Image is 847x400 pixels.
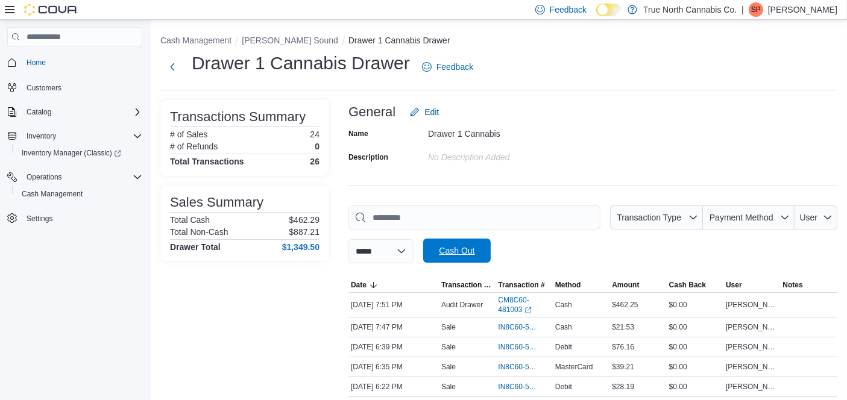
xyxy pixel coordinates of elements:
[22,129,142,143] span: Inventory
[555,382,572,392] span: Debit
[170,142,218,151] h6: # of Refunds
[289,215,320,225] p: $462.29
[22,211,142,226] span: Settings
[555,362,593,372] span: MasterCard
[436,61,473,73] span: Feedback
[498,382,538,392] span: IN8C60-5395284
[22,129,61,143] button: Inventory
[609,278,666,292] button: Amount
[289,227,320,237] p: $887.21
[751,2,761,17] span: SP
[12,186,147,202] button: Cash Management
[441,382,456,392] p: Sale
[17,146,142,160] span: Inventory Manager (Classic)
[610,205,703,230] button: Transaction Type
[348,152,388,162] label: Description
[723,278,780,292] button: User
[348,320,439,334] div: [DATE] 7:47 PM
[22,55,51,70] a: Home
[667,380,723,394] div: $0.00
[726,300,778,310] span: [PERSON_NAME]
[27,131,56,141] span: Inventory
[800,213,818,222] span: User
[160,55,184,79] button: Next
[524,307,532,314] svg: External link
[348,278,439,292] button: Date
[643,2,737,17] p: True North Cannabis Co.
[22,148,121,158] span: Inventory Manager (Classic)
[428,124,590,139] div: Drawer 1 Cannabis
[423,239,491,263] button: Cash Out
[27,214,52,223] span: Settings
[27,58,46,67] span: Home
[498,280,544,290] span: Transaction #
[768,2,837,17] p: [PERSON_NAME]
[348,129,368,139] label: Name
[496,278,552,292] button: Transaction #
[170,227,228,237] h6: Total Non-Cash
[498,340,550,354] button: IN8C60-5395377
[310,157,320,166] h4: 26
[441,362,456,372] p: Sale
[795,205,837,230] button: User
[22,55,142,70] span: Home
[555,300,572,310] span: Cash
[726,322,778,332] span: [PERSON_NAME]
[441,280,493,290] span: Transaction Type
[22,105,142,119] span: Catalog
[550,4,587,16] span: Feedback
[612,280,639,290] span: Amount
[612,342,634,352] span: $76.16
[160,34,837,49] nav: An example of EuiBreadcrumbs
[667,340,723,354] div: $0.00
[22,189,83,199] span: Cash Management
[170,195,263,210] h3: Sales Summary
[726,342,778,352] span: [PERSON_NAME]
[27,172,62,182] span: Operations
[439,278,496,292] button: Transaction Type
[781,278,837,292] button: Notes
[348,36,450,45] button: Drawer 1 Cannabis Drawer
[428,148,590,162] div: No Description added
[2,128,147,145] button: Inventory
[596,4,622,16] input: Dark Mode
[348,105,395,119] h3: General
[170,157,244,166] h4: Total Transactions
[24,4,78,16] img: Cova
[22,81,66,95] a: Customers
[667,278,723,292] button: Cash Back
[348,205,600,230] input: This is a search bar. As you type, the results lower in the page will automatically filter.
[498,380,550,394] button: IN8C60-5395284
[170,242,221,252] h4: Drawer Total
[553,278,609,292] button: Method
[555,322,572,332] span: Cash
[710,213,773,222] span: Payment Method
[498,322,538,332] span: IN8C60-5395872
[2,104,147,120] button: Catalog
[669,280,706,290] span: Cash Back
[749,2,763,17] div: Sandi Pew
[27,107,51,117] span: Catalog
[555,342,572,352] span: Debit
[17,187,142,201] span: Cash Management
[2,54,147,71] button: Home
[22,80,142,95] span: Customers
[441,300,483,310] p: Audit Drawer
[2,169,147,186] button: Operations
[170,215,210,225] h6: Total Cash
[417,55,478,79] a: Feedback
[726,362,778,372] span: [PERSON_NAME]
[555,280,581,290] span: Method
[742,2,744,17] p: |
[612,300,638,310] span: $462.25
[242,36,338,45] button: [PERSON_NAME] Sound
[348,340,439,354] div: [DATE] 6:39 PM
[192,51,410,75] h1: Drawer 1 Cannabis Drawer
[7,49,142,258] nav: Complex example
[441,342,456,352] p: Sale
[617,213,681,222] span: Transaction Type
[160,36,231,45] button: Cash Management
[612,362,634,372] span: $39.21
[439,245,474,257] span: Cash Out
[22,211,57,226] a: Settings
